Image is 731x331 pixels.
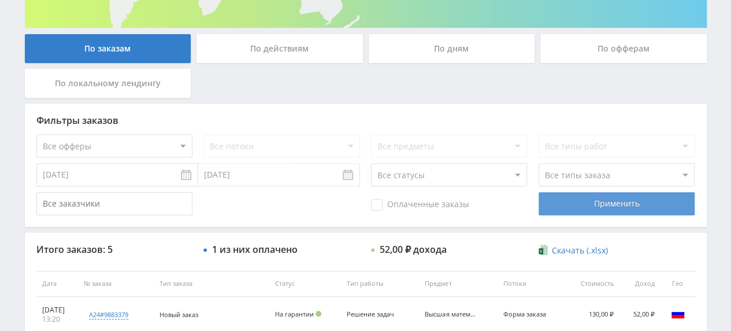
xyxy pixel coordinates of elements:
[369,34,535,63] div: По дням
[196,34,363,63] div: По действиям
[36,192,192,215] input: Все заказчики
[371,199,469,211] span: Оплаченные заказы
[540,34,707,63] div: По офферам
[539,192,695,215] div: Применить
[25,69,191,98] div: По локальному лендингу
[36,115,695,126] div: Фильтры заказов
[25,34,191,63] div: По заказам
